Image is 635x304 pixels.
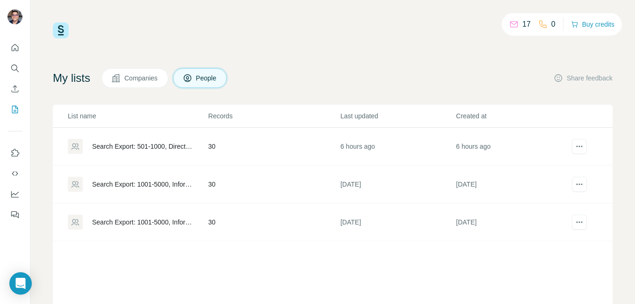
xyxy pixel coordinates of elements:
[554,73,613,83] button: Share feedback
[7,101,22,118] button: My lists
[7,165,22,182] button: Use Surfe API
[53,71,90,86] h4: My lists
[53,22,69,38] img: Surfe Logo
[92,180,192,189] div: Search Export: 1001-5000, Information Technology Coordinator - [DATE] 17:19
[196,73,217,83] span: People
[340,128,455,166] td: 6 hours ago
[68,111,207,121] p: List name
[7,9,22,24] img: Avatar
[208,166,340,203] td: 30
[208,203,340,241] td: 30
[92,142,192,151] div: Search Export: 501-1000, Director of Information Technology, [GEOGRAPHIC_DATA], 2nd degree connec...
[572,139,587,154] button: actions
[340,166,455,203] td: [DATE]
[522,19,531,30] p: 17
[571,18,614,31] button: Buy credits
[551,19,556,30] p: 0
[7,206,22,223] button: Feedback
[340,203,455,241] td: [DATE]
[455,166,571,203] td: [DATE]
[9,272,32,295] div: Open Intercom Messenger
[456,111,570,121] p: Created at
[7,186,22,203] button: Dashboard
[7,39,22,56] button: Quick start
[92,217,192,227] div: Search Export: 1001-5000, Information Technology Manager, [GEOGRAPHIC_DATA] - [DATE] 16:52
[7,60,22,77] button: Search
[7,80,22,97] button: Enrich CSV
[340,111,455,121] p: Last updated
[455,128,571,166] td: 6 hours ago
[7,145,22,161] button: Use Surfe on LinkedIn
[572,215,587,230] button: actions
[455,203,571,241] td: [DATE]
[572,177,587,192] button: actions
[208,128,340,166] td: 30
[208,111,339,121] p: Records
[124,73,159,83] span: Companies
